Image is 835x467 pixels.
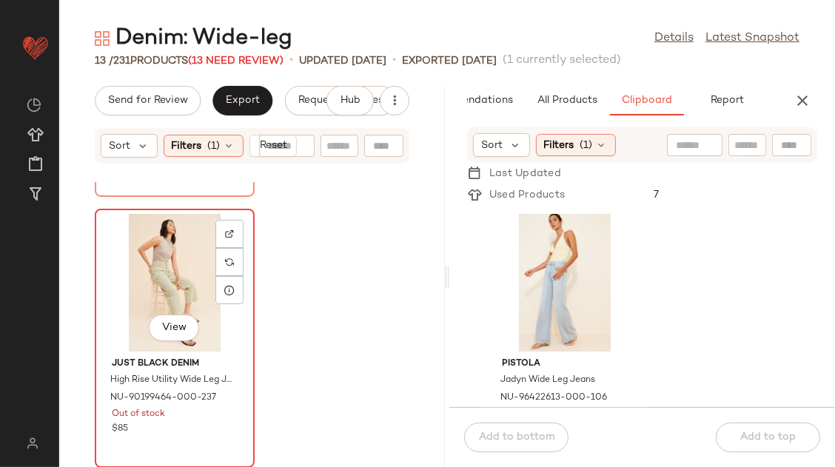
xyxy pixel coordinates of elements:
[340,95,361,107] span: Hub
[172,138,202,154] span: Filters
[285,86,396,115] button: Request changes
[500,374,595,387] span: Jadyn Wide Leg Jeans
[481,138,503,153] span: Sort
[482,166,573,181] div: Last Updated
[212,86,272,115] button: Export
[18,437,47,449] img: svg%3e
[100,214,249,352] img: 90199464_237_b
[110,392,216,405] span: NU-90199464-000-237
[544,138,574,153] span: Filters
[710,95,744,107] span: Report
[249,135,297,157] button: Reset
[705,30,799,47] a: Latest Snapshot
[299,53,386,69] p: updated [DATE]
[289,52,293,70] span: •
[208,138,221,154] span: (1)
[500,392,607,405] span: NU-96422613-000-106
[402,53,497,69] p: Exported [DATE]
[326,86,374,115] button: Hub
[95,56,113,67] span: 13 /
[95,31,110,46] img: svg%3e
[95,53,284,69] div: Products
[95,24,292,53] div: Denim: Wide-leg
[503,52,621,70] span: (1 currently selected)
[95,86,201,115] button: Send for Review
[225,95,260,107] span: Export
[225,258,234,266] img: svg%3e
[654,30,694,47] a: Details
[110,374,236,387] span: High Rise Utility Wide Leg Jeans
[161,322,187,334] span: View
[580,138,593,153] span: (1)
[109,138,130,154] span: Sort
[113,56,130,67] span: 231
[502,357,628,371] span: Pistola
[112,408,165,421] span: Out of stock
[149,315,199,341] button: View
[188,56,284,67] span: (13 Need Review)
[107,95,188,107] span: Send for Review
[621,95,672,107] span: Clipboard
[298,95,383,107] span: Request changes
[490,214,640,352] img: 96422613_106_b
[643,187,818,203] div: 7
[225,229,234,238] img: svg%3e
[112,357,238,371] span: Just Black Denim
[27,98,41,112] img: svg%3e
[21,33,50,62] img: heart_red.DM2ytmEG.svg
[392,52,396,70] span: •
[482,187,577,203] div: Used Products
[112,423,128,436] span: $85
[537,95,597,107] span: All Products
